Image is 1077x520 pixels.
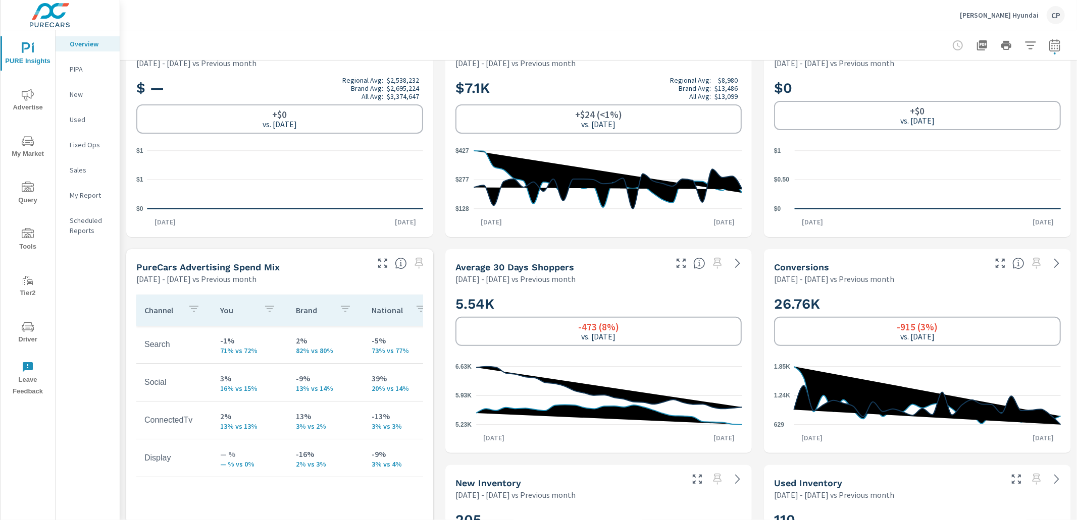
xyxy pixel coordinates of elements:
td: Search [136,332,212,357]
p: 2% vs 3% [296,460,355,468]
p: [DATE] [1025,433,1061,443]
p: -9% [296,372,355,384]
p: Regional Avg: [342,76,383,84]
button: Apply Filters [1020,35,1041,55]
button: Make Fullscreen [673,255,689,271]
button: "Export Report to PDF" [972,35,992,55]
text: $128 [455,205,469,212]
text: $1 [136,147,143,154]
p: Regional Avg: [670,76,711,84]
text: $0 [774,205,781,212]
span: Select a preset date range to save this widget [1029,471,1045,487]
h5: Conversions [774,262,829,272]
p: $8,980 [718,76,738,84]
p: [DATE] - [DATE] vs Previous month [136,57,257,69]
div: Overview [56,36,120,51]
p: National [372,305,407,315]
p: [DATE] [706,433,742,443]
h5: PureCars Advertising Spend Mix [136,262,280,272]
div: Sales [56,162,120,178]
p: 2% [296,334,355,346]
p: Used [70,114,112,125]
text: 5.23K [455,421,472,428]
p: All Avg: [689,92,711,100]
span: Query [4,182,52,206]
p: 13% vs 14% [296,384,355,392]
p: [DATE] - [DATE] vs Previous month [136,273,257,285]
p: [DATE] - [DATE] vs Previous month [455,489,576,501]
p: [DATE] - [DATE] vs Previous month [455,273,576,285]
text: 5.93K [455,392,472,399]
button: Select Date Range [1045,35,1065,55]
a: See more details in report [730,471,746,487]
h2: $ — [136,76,423,100]
text: $1 [774,147,781,154]
button: Make Fullscreen [992,255,1008,271]
span: Select a preset date range to save this widget [1029,255,1045,271]
text: 6.63K [455,363,472,370]
p: — % vs 0% [220,460,280,468]
p: 20% vs 14% [372,384,431,392]
p: 71% vs 72% [220,346,280,355]
button: Make Fullscreen [375,255,391,271]
p: $13,486 [714,84,738,92]
p: 73% vs 77% [372,346,431,355]
text: 629 [774,421,784,428]
button: Make Fullscreen [689,471,705,487]
div: My Report [56,188,120,203]
div: Fixed Ops [56,137,120,152]
h2: $0 [774,79,1061,97]
p: Brand Avg: [679,84,711,92]
p: vs. [DATE] [581,332,616,341]
p: 2% [220,410,280,422]
p: Brand [296,305,331,315]
a: See more details in report [1049,255,1065,271]
p: 82% vs 80% [296,346,355,355]
h5: Used Inventory [774,478,842,488]
p: -16% [296,448,355,460]
a: See more details in report [1049,471,1065,487]
h6: -915 (3%) [897,322,938,332]
span: Tools [4,228,52,253]
h5: New Inventory [455,478,521,488]
p: [DATE] [147,217,183,227]
span: Advertise [4,89,52,113]
p: -9% [372,448,431,460]
p: [DATE] [388,217,423,227]
h6: +$24 (<1%) [575,109,622,120]
div: PIPA [56,62,120,77]
td: Social [136,370,212,395]
p: [DATE] [794,433,830,443]
span: Select a preset date range to save this widget [709,471,726,487]
h6: -473 (8%) [578,322,619,332]
p: You [220,305,255,315]
p: Scheduled Reports [70,215,112,236]
text: 1.85K [774,363,790,370]
p: Fixed Ops [70,140,112,150]
p: [DATE] - [DATE] vs Previous month [455,57,576,69]
text: $1 [136,177,143,184]
p: Sales [70,165,112,175]
div: New [56,87,120,102]
p: 16% vs 15% [220,384,280,392]
td: ConnectedTv [136,408,212,433]
text: $277 [455,177,469,184]
p: New [70,89,112,99]
p: [DATE] [1025,217,1061,227]
p: Overview [70,39,112,49]
p: vs. [DATE] [900,332,935,341]
span: Select a preset date range to save this widget [709,255,726,271]
a: See more details in report [730,255,746,271]
p: Channel [144,305,180,315]
span: PURE Insights [4,42,52,67]
p: 3% [220,372,280,384]
p: PIPA [70,64,112,74]
span: Select a preset date range to save this widget [411,255,427,271]
p: $2,695,224 [387,84,419,92]
p: $2,538,232 [387,76,419,84]
button: Make Fullscreen [1008,471,1024,487]
p: [DATE] - [DATE] vs Previous month [774,489,894,501]
p: [DATE] - [DATE] vs Previous month [774,273,894,285]
p: vs. [DATE] [263,120,297,129]
span: Leave Feedback [4,361,52,397]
